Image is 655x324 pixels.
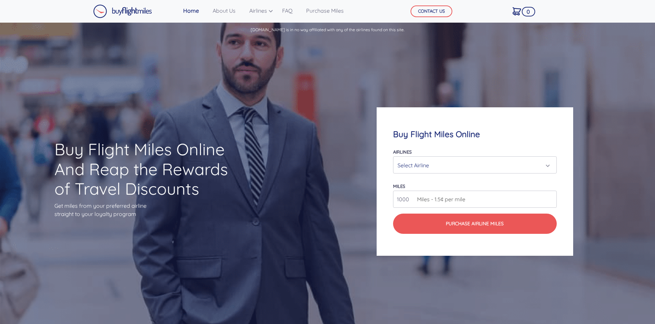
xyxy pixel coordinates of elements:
a: Home [180,4,202,17]
a: Buy Flight Miles Logo [93,3,152,20]
button: Select Airline [393,156,556,173]
img: Cart [513,7,521,15]
span: Miles - 1.5¢ per mile [414,195,465,203]
p: Get miles from your preferred airline straight to your loyalty program [54,202,240,218]
h4: Buy Flight Miles Online [393,129,556,139]
a: FAQ [279,4,295,17]
h1: Buy Flight Miles Online And Reap the Rewards of Travel Discounts [54,140,240,199]
a: 0 [510,4,524,18]
button: Purchase Airline Miles [393,214,556,234]
a: Purchase Miles [303,4,347,17]
div: Select Airline [398,159,548,172]
a: About Us [210,4,238,17]
button: CONTACT US [411,5,452,17]
img: Buy Flight Miles Logo [93,4,152,18]
label: miles [393,183,405,189]
label: Airlines [393,149,412,155]
a: Airlines [247,4,271,17]
span: 0 [522,7,535,16]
